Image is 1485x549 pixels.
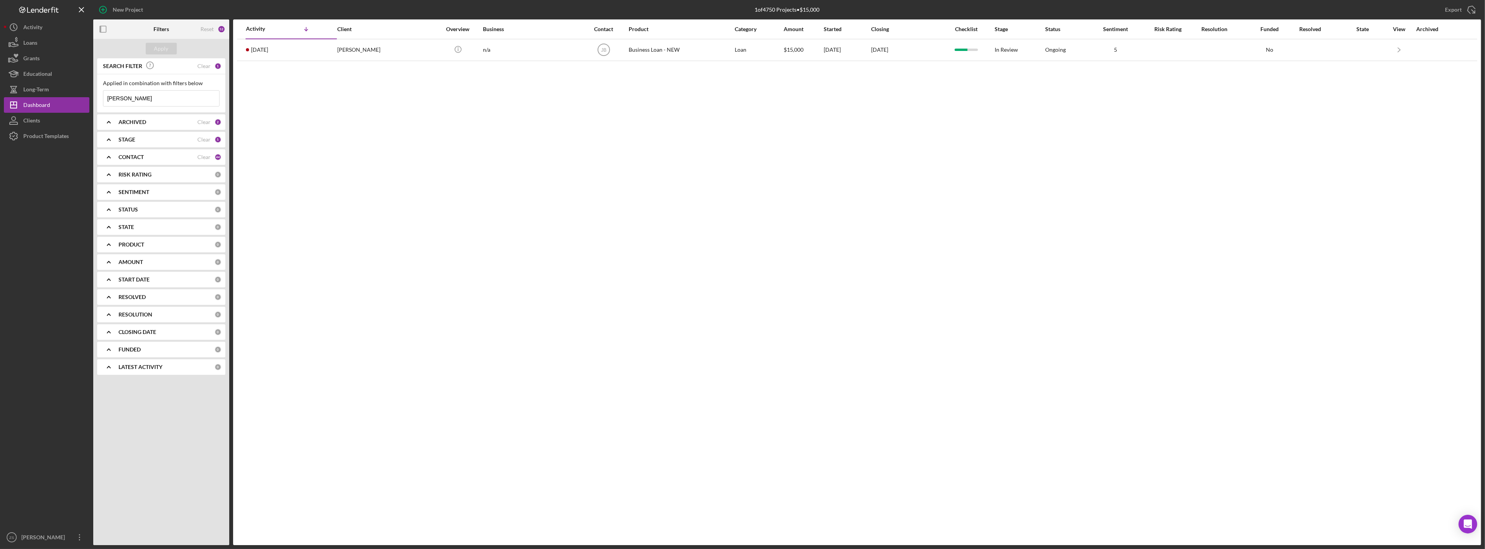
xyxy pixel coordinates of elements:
div: Business [483,26,561,32]
div: 0 [214,311,221,318]
div: Educational [23,66,52,84]
div: Resolution [1201,26,1239,32]
div: 0 [214,189,221,196]
b: RESOLVED [119,294,146,300]
div: 5 [214,136,221,143]
b: RISK RATING [119,171,152,178]
div: 1 of 4750 Projects • $15,000 [755,7,820,13]
div: Clear [197,154,211,160]
button: Educational [4,66,89,82]
b: RESOLUTION [119,311,152,318]
button: Loans [4,35,89,51]
div: 0 [214,346,221,353]
div: 44 [214,154,221,161]
div: Grants [23,51,40,68]
time: [DATE] [871,46,888,53]
b: STATE [119,224,134,230]
div: 0 [214,206,221,213]
button: Long-Term [4,82,89,97]
b: AMOUNT [119,259,143,265]
div: Applied in combination with filters below [103,80,220,86]
div: 5 [1096,47,1135,53]
div: Status [1045,26,1082,32]
div: 2 [214,119,221,126]
div: Resolved [1300,26,1335,32]
div: Long-Term [23,82,49,99]
div: View [1389,26,1409,32]
div: 0 [214,276,221,283]
div: Category [735,26,771,32]
div: [DATE] [824,40,859,60]
div: Contact [589,26,618,32]
div: Open Intercom Messenger [1459,515,1477,533]
div: 0 [214,294,221,301]
b: LATEST ACTIVITY [119,364,162,370]
div: Dashboard [23,97,50,115]
div: Apply [154,43,169,54]
div: Export [1445,2,1462,17]
div: Stage [995,26,1032,32]
button: New Project [93,2,151,17]
div: 52 [218,25,225,33]
div: New Project [113,2,143,17]
div: Business Loan - NEW [629,40,706,60]
div: Started [824,26,859,32]
div: Ongoing [1045,47,1066,53]
div: Amount [784,26,813,32]
b: CLOSING DATE [119,329,156,335]
div: 0 [214,259,221,266]
div: 0 [214,329,221,336]
b: SEARCH FILTER [103,63,142,69]
div: n/a [483,40,561,60]
div: Archived [1416,26,1455,32]
button: Apply [146,43,177,54]
button: Dashboard [4,97,89,113]
b: FUNDED [119,346,141,353]
div: Loans [23,35,37,52]
div: State [1347,26,1378,32]
time: 2025-06-25 19:40 [251,47,268,53]
div: 0 [214,241,221,248]
text: ZS [9,535,14,540]
div: No [1252,47,1287,53]
button: Clients [4,113,89,128]
div: Closing [871,26,929,32]
div: Reset [200,26,214,32]
div: Product [629,26,706,32]
div: Clear [197,136,211,143]
div: Risk Rating [1149,26,1187,32]
div: Product Templates [23,128,69,146]
div: Sentiment [1096,26,1135,32]
div: Activity [246,26,280,32]
div: [PERSON_NAME] [19,530,70,547]
div: [PERSON_NAME] [337,40,415,60]
b: CONTACT [119,154,144,160]
button: ZS[PERSON_NAME] [4,530,89,545]
button: Activity [4,19,89,35]
b: Filters [153,26,169,32]
button: Product Templates [4,128,89,144]
div: 0 [214,224,221,231]
div: Overview [443,26,472,32]
div: Clear [197,119,211,125]
div: Loan [735,40,771,60]
div: 0 [214,171,221,178]
div: 0 [214,364,221,371]
b: SENTIMENT [119,189,149,195]
div: Checklist [950,26,983,32]
div: In Review [995,40,1032,60]
b: START DATE [119,276,150,283]
div: $15,000 [784,40,813,60]
div: Client [337,26,415,32]
b: STATUS [119,206,138,213]
div: Funded [1252,26,1287,32]
div: Clear [197,63,211,69]
b: STAGE [119,136,135,143]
